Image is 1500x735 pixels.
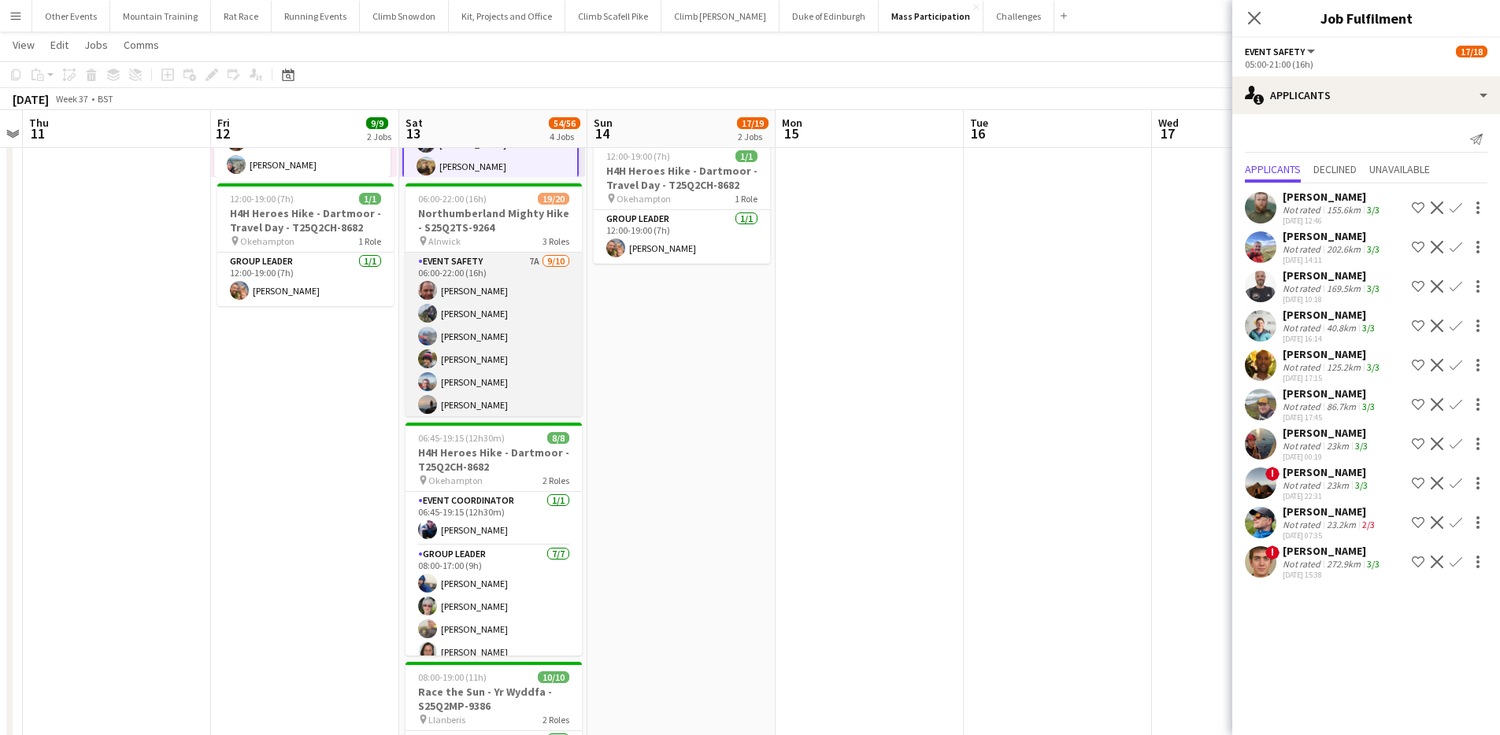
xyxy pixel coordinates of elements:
[1324,479,1352,491] div: 23km
[1324,361,1364,373] div: 125.2km
[1324,440,1352,452] div: 23km
[211,1,272,31] button: Rat Race
[1283,504,1378,519] div: [PERSON_NAME]
[29,116,49,130] span: Thu
[1283,452,1371,462] div: [DATE] 00:19
[1355,479,1368,491] app-skills-label: 3/3
[1367,283,1380,294] app-skills-label: 3/3
[1283,401,1324,412] div: Not rated
[359,193,381,205] span: 1/1
[780,124,802,142] span: 15
[32,1,110,31] button: Other Events
[1324,322,1359,334] div: 40.8km
[1324,243,1364,255] div: 202.6km
[1283,255,1383,265] div: [DATE] 14:11
[1283,243,1324,255] div: Not rated
[735,193,757,205] span: 1 Role
[1324,558,1364,570] div: 272.9km
[418,432,505,444] span: 06:45-19:15 (12h30m)
[1283,268,1383,283] div: [PERSON_NAME]
[124,38,159,52] span: Comms
[406,183,582,416] app-job-card: 06:00-22:00 (16h)19/20Northumberland Mighty Hike - S25Q2TS-9264 Alnwick3 RolesEvent Safety7A9/100...
[1283,412,1378,423] div: [DATE] 17:45
[366,117,388,129] span: 9/9
[543,714,569,726] span: 2 Roles
[50,38,69,52] span: Edit
[406,116,423,130] span: Sat
[1283,204,1324,216] div: Not rated
[1283,519,1324,530] div: Not rated
[1369,164,1430,175] span: Unavailable
[1283,308,1378,322] div: [PERSON_NAME]
[1355,440,1368,452] app-skills-label: 3/3
[1245,46,1305,57] span: Event Safety
[1367,243,1380,255] app-skills-label: 3/3
[1362,322,1375,334] app-skills-label: 3/3
[1283,373,1383,383] div: [DATE] 17:15
[406,685,582,713] h3: Race the Sun - Yr Wyddfa - S25Q2MP-9386
[606,150,670,162] span: 12:00-19:00 (7h)
[594,164,770,192] h3: H4H Heroes Hike - Dartmoor - Travel Day - T25Q2CH-8682
[1283,544,1383,558] div: [PERSON_NAME]
[782,116,802,130] span: Mon
[1324,401,1359,412] div: 86.7km
[1232,76,1500,114] div: Applicants
[13,91,49,107] div: [DATE]
[661,1,780,31] button: Climb [PERSON_NAME]
[1283,347,1383,361] div: [PERSON_NAME]
[1324,283,1364,294] div: 169.5km
[27,124,49,142] span: 11
[272,1,360,31] button: Running Events
[983,1,1054,31] button: Challenges
[217,206,394,235] h3: H4H Heroes Hike - Dartmoor - Travel Day - T25Q2CH-8682
[215,124,230,142] span: 12
[1283,465,1371,479] div: [PERSON_NAME]
[1367,558,1380,570] app-skills-label: 3/3
[1265,467,1280,481] span: !
[13,38,35,52] span: View
[240,235,294,247] span: Okehampton
[565,1,661,31] button: Climb Scafell Pike
[217,253,394,306] app-card-role: Group Leader1/112:00-19:00 (7h)[PERSON_NAME]
[360,1,449,31] button: Climb Snowdon
[543,475,569,486] span: 2 Roles
[543,235,569,247] span: 3 Roles
[428,235,461,247] span: Alnwick
[52,93,91,105] span: Week 37
[117,35,165,55] a: Comms
[968,124,988,142] span: 16
[1324,204,1364,216] div: 155.6km
[1232,8,1500,28] h3: Job Fulfilment
[735,150,757,162] span: 1/1
[1156,124,1179,142] span: 17
[738,131,768,142] div: 2 Jobs
[538,671,569,683] span: 10/10
[406,253,582,512] app-card-role: Event Safety7A9/1006:00-22:00 (16h)[PERSON_NAME][PERSON_NAME][PERSON_NAME][PERSON_NAME][PERSON_NA...
[1283,229,1383,243] div: [PERSON_NAME]
[737,117,769,129] span: 17/19
[1456,46,1487,57] span: 17/18
[1283,558,1324,570] div: Not rated
[418,671,487,683] span: 08:00-19:00 (11h)
[1283,216,1383,226] div: [DATE] 12:46
[406,423,582,656] app-job-card: 06:45-19:15 (12h30m)8/8H4H Heroes Hike - Dartmoor - T25Q2CH-8682 Okehampton2 RolesEvent Coordinat...
[1283,294,1383,305] div: [DATE] 10:18
[406,445,582,474] h3: H4H Heroes Hike - Dartmoor - T25Q2CH-8682
[1283,386,1378,401] div: [PERSON_NAME]
[591,124,613,142] span: 14
[1362,401,1375,412] app-skills-label: 3/3
[594,116,613,130] span: Sun
[1283,479,1324,491] div: Not rated
[1283,440,1324,452] div: Not rated
[217,183,394,306] app-job-card: 12:00-19:00 (7h)1/1H4H Heroes Hike - Dartmoor - Travel Day - T25Q2CH-8682 Okehampton1 RoleGroup L...
[1283,361,1324,373] div: Not rated
[1245,46,1317,57] button: Event Safety
[358,235,381,247] span: 1 Role
[1362,519,1375,530] app-skills-label: 2/3
[428,475,483,486] span: Okehampton
[1158,116,1179,130] span: Wed
[780,1,879,31] button: Duke of Edinburgh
